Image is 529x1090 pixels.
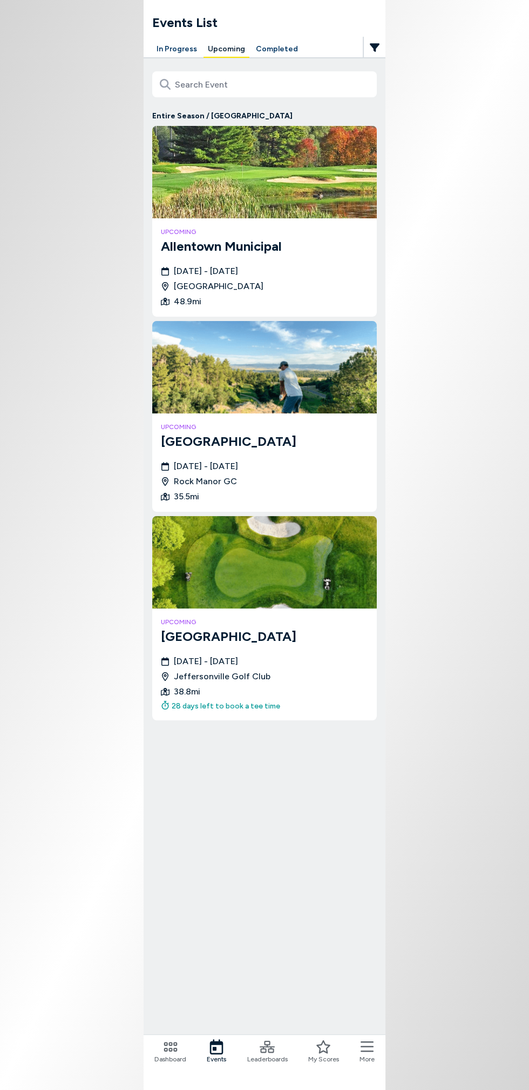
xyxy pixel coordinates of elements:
button: In Progress [152,41,201,58]
button: Upcoming [204,41,249,58]
h4: upcoming [161,617,368,627]
span: Jeffersonville Golf Club [174,670,270,683]
img: Allentown Municipal [152,126,377,218]
a: Leaderboards [247,1039,288,1064]
h1: Events List [152,13,385,32]
h3: [GEOGRAPHIC_DATA] [161,432,368,451]
span: My Scores [308,1054,339,1064]
h4: upcoming [161,422,368,432]
span: Dashboard [154,1054,186,1064]
h4: upcoming [161,227,368,237]
a: Events [207,1039,226,1064]
img: Jeffersonville [152,516,377,608]
input: Search Event [152,71,377,97]
a: Allentown MunicipalupcomingAllentown Municipal[DATE] - [DATE][GEOGRAPHIC_DATA]48.9mi [152,126,377,317]
img: Rock Manor [152,321,377,413]
span: 35.5 mi [174,490,199,503]
span: Leaderboards [247,1054,288,1064]
span: More [360,1054,375,1064]
button: More [360,1039,375,1064]
h3: [GEOGRAPHIC_DATA] [161,627,368,646]
span: 38.8 mi [174,685,200,698]
span: Rock Manor GC [174,475,237,488]
span: [DATE] - [DATE] [174,460,238,473]
span: [DATE] - [DATE] [174,655,238,668]
a: Rock Manorupcoming[GEOGRAPHIC_DATA][DATE] - [DATE]Rock Manor GC35.5mi [152,321,377,512]
div: Manage your account [144,41,385,58]
div: 28 days left to book a tee time [161,700,280,712]
a: Dashboard [154,1039,186,1064]
span: Events [207,1054,226,1064]
button: Completed [252,41,302,58]
a: Jeffersonvilleupcoming[GEOGRAPHIC_DATA][DATE] - [DATE]Jeffersonville Golf Club38.8mi28 days left ... [152,516,377,720]
a: My Scores [308,1039,339,1064]
span: [GEOGRAPHIC_DATA] [174,280,263,293]
p: Entire Season / [GEOGRAPHIC_DATA] [152,110,377,122]
span: [DATE] - [DATE] [174,265,238,278]
span: 48.9 mi [174,295,201,308]
h3: Allentown Municipal [161,237,368,256]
